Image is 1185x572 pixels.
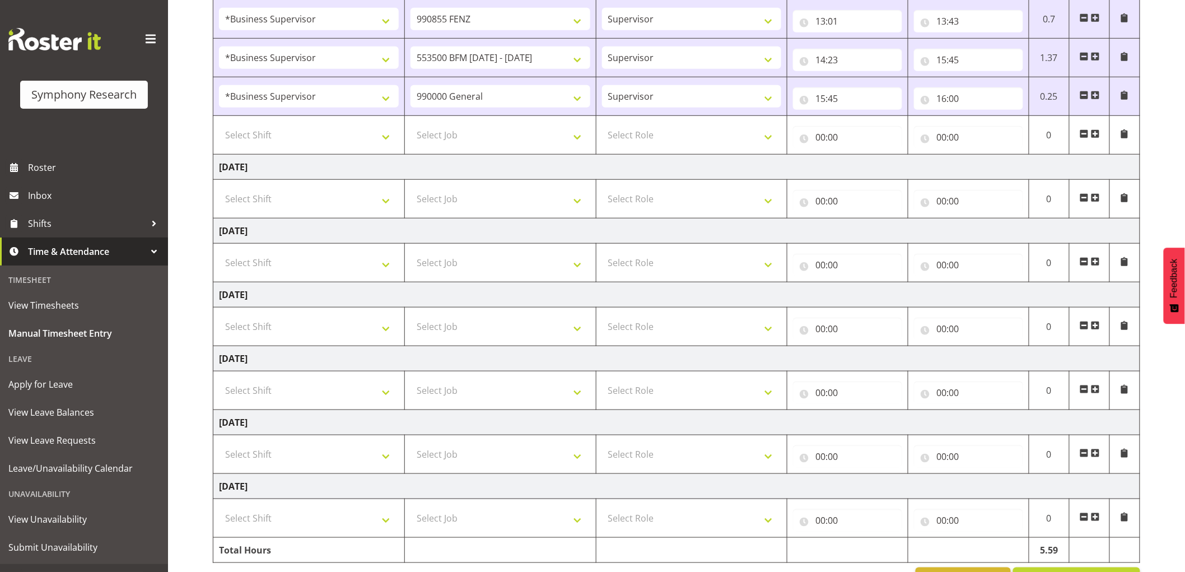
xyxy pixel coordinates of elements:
td: [DATE] [213,282,1140,308]
input: Click to select... [914,49,1023,71]
input: Click to select... [793,49,902,71]
td: 1.37 [1029,39,1070,77]
span: View Leave Requests [8,432,160,449]
span: Time & Attendance [28,243,146,260]
div: Unavailability [3,482,165,505]
td: 0 [1029,499,1070,538]
td: [DATE] [213,155,1140,180]
input: Click to select... [793,382,902,404]
span: Feedback [1169,259,1179,298]
td: [DATE] [213,218,1140,244]
button: Feedback - Show survey [1164,248,1185,324]
td: [DATE] [213,346,1140,371]
input: Click to select... [914,254,1023,276]
td: 0 [1029,371,1070,410]
div: Leave [3,347,165,370]
td: 0.25 [1029,77,1070,116]
input: Click to select... [914,382,1023,404]
span: View Leave Balances [8,404,160,421]
span: Apply for Leave [8,376,160,393]
input: Click to select... [914,87,1023,110]
input: Click to select... [914,190,1023,212]
a: Manual Timesheet Entry [3,319,165,347]
input: Click to select... [793,509,902,532]
input: Click to select... [793,10,902,32]
input: Click to select... [914,10,1023,32]
td: 0 [1029,244,1070,282]
a: View Unavailability [3,505,165,533]
input: Click to select... [914,126,1023,148]
input: Click to select... [793,190,902,212]
span: View Timesheets [8,297,160,314]
a: View Leave Requests [3,426,165,454]
span: Roster [28,159,162,176]
a: View Timesheets [3,291,165,319]
input: Click to select... [793,126,902,148]
input: Click to select... [793,87,902,110]
input: Click to select... [793,318,902,340]
span: Manual Timesheet Entry [8,325,160,342]
td: Total Hours [213,538,405,563]
a: View Leave Balances [3,398,165,426]
td: 0 [1029,308,1070,346]
a: Apply for Leave [3,370,165,398]
td: 0 [1029,435,1070,474]
span: Submit Unavailability [8,539,160,556]
input: Click to select... [914,318,1023,340]
div: Symphony Research [31,86,137,103]
td: [DATE] [213,474,1140,499]
td: 0 [1029,116,1070,155]
input: Click to select... [914,509,1023,532]
input: Click to select... [914,445,1023,468]
div: Timesheet [3,268,165,291]
input: Click to select... [793,254,902,276]
input: Click to select... [793,445,902,468]
a: Submit Unavailability [3,533,165,561]
span: View Unavailability [8,511,160,528]
a: Leave/Unavailability Calendar [3,454,165,482]
td: 5.59 [1029,538,1070,563]
img: Rosterit website logo [8,28,101,50]
span: Inbox [28,187,162,204]
span: Shifts [28,215,146,232]
span: Leave/Unavailability Calendar [8,460,160,477]
td: [DATE] [213,410,1140,435]
td: 0 [1029,180,1070,218]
